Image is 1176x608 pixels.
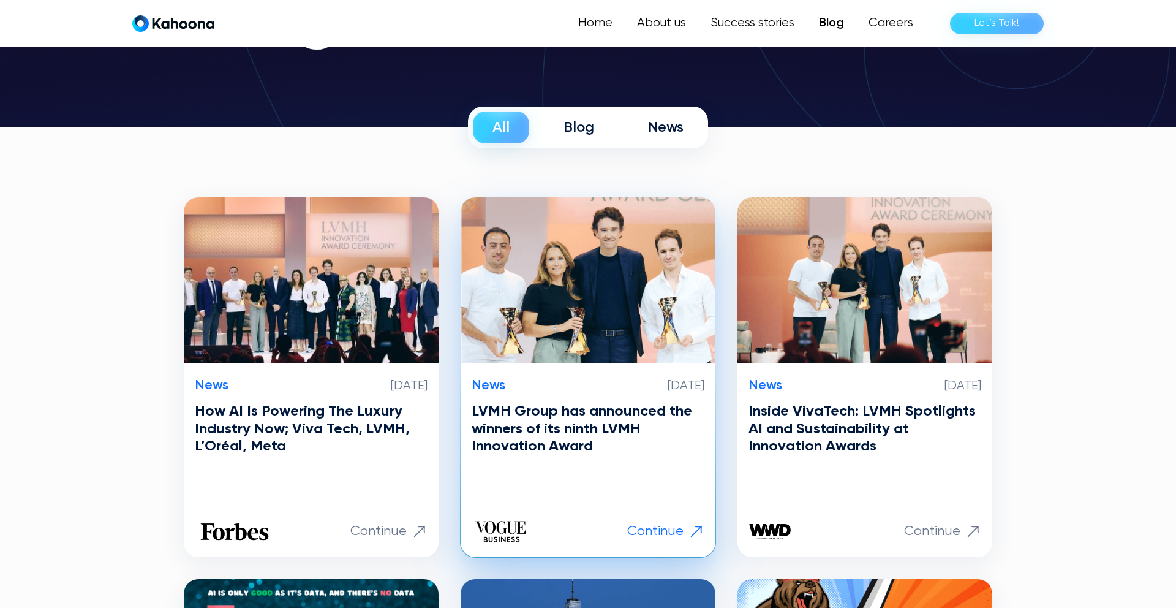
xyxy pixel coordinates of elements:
[132,15,214,32] a: home
[627,523,684,539] p: Continue
[856,11,925,36] a: Careers
[748,378,782,393] p: News
[625,11,698,36] a: About us
[461,197,715,557] a: News[DATE]LVMH Group has announced the winners of its ninth LVMH Innovation AwardContinue
[668,379,704,393] p: [DATE]
[391,379,428,393] p: [DATE]
[904,523,960,539] p: Continue
[944,379,981,393] p: [DATE]
[350,523,407,539] p: Continue
[807,11,856,36] a: Blog
[950,13,1044,34] a: Let’s Talk!
[648,118,684,137] div: News
[737,197,992,557] a: News[DATE]Inside VivaTech: LVMH Spotlights AI and Sustainability at Innovation AwardsContinue
[563,118,594,137] div: Blog
[492,118,510,137] div: All
[974,13,1019,33] div: Let’s Talk!
[195,403,428,455] h3: How AI Is Powering The Luxury Industry Now; Viva Tech, LVMH, L’Oréal, Meta
[472,403,704,455] h3: LVMH Group has announced the winners of its ninth LVMH Innovation Award
[184,197,439,557] a: News[DATE]How AI Is Powering The Luxury Industry Now; Viva Tech, LVMH, L’Oréal, MetaContinue
[195,378,228,393] p: News
[698,11,807,36] a: Success stories
[566,11,625,36] a: Home
[472,378,505,393] p: News
[748,403,981,455] h3: Inside VivaTech: LVMH Spotlights AI and Sustainability at Innovation Awards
